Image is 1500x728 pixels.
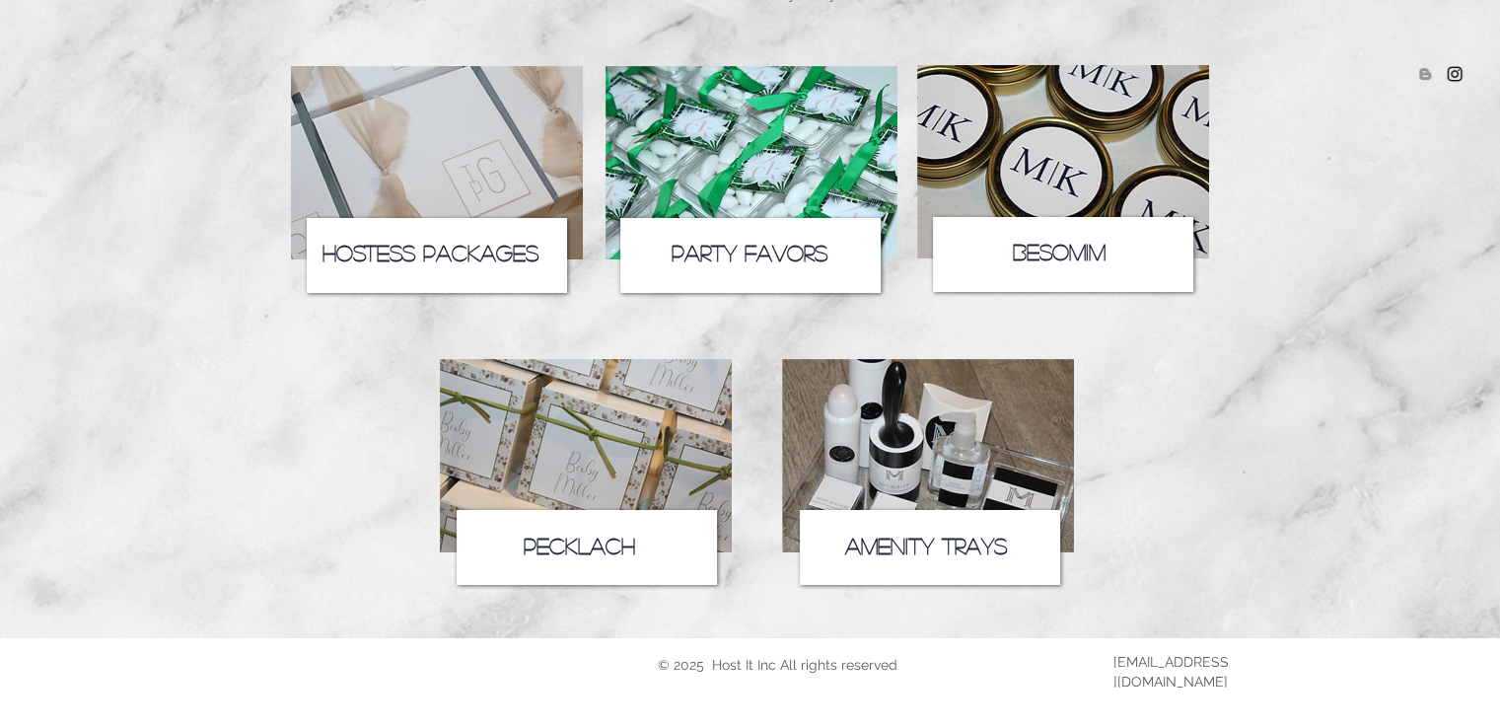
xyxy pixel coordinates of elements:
a: Besomim [1013,241,1106,262]
img: IMG_3288_edited.jpg [782,359,1074,552]
img: IMG_7991.JPG [440,359,732,552]
img: IMG_4749.JPG [917,65,1209,258]
img: Blogger [1415,64,1435,84]
img: Hostitny [1445,64,1464,84]
ul: Social Bar [1415,64,1464,84]
img: IMG_2054.JPG [291,66,583,259]
a: Hostess Packages [322,242,538,263]
a: Pecklach [524,535,635,556]
a: [EMAIL_ADDRESS][DOMAIN_NAME] [1113,654,1229,690]
a: Amenity Trays [845,535,1007,556]
span: © 2025 Host It Inc All rights reserved [658,657,897,673]
a: Party Favors [672,242,827,263]
img: IMG_1662 (2).jpg [606,66,897,259]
